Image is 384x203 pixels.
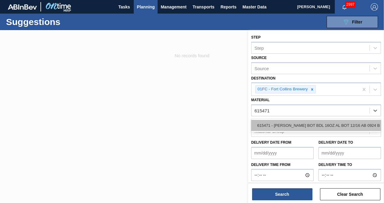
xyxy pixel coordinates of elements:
[193,3,214,11] span: Transports
[256,86,309,93] div: 01FC - Fort Collins Brewery
[251,35,261,39] label: Step
[254,45,264,50] div: Step
[117,3,131,11] span: Tasks
[8,4,37,10] img: TNhmsLtSVTkK8tSr43FrP2fwEKptu5GPRR3wAAAABJRU5ErkJggg==
[161,3,187,11] span: Management
[251,161,314,169] label: Delivery time from
[318,147,381,159] input: mm/dd/yyyy
[242,3,266,11] span: Master Data
[371,3,378,11] img: Logout
[251,120,381,131] div: 615471 - [PERSON_NAME] BOT BDL 16OZ AL BOT 12/16 AB 0924 B
[254,66,269,71] div: Source
[6,18,113,25] h1: Suggestions
[251,140,291,145] label: Delivery Date from
[318,140,353,145] label: Delivery Date to
[251,118,284,123] label: Material Group
[251,76,275,80] label: Destination
[345,1,356,8] span: 2997
[335,3,354,11] button: Notifications
[352,20,362,24] span: Filter
[327,16,378,28] button: Filter
[318,161,381,169] label: Delivery time to
[251,98,270,102] label: Material
[251,147,314,159] input: mm/dd/yyyy
[220,3,236,11] span: Reports
[251,56,267,60] label: Source
[137,3,155,11] span: Planning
